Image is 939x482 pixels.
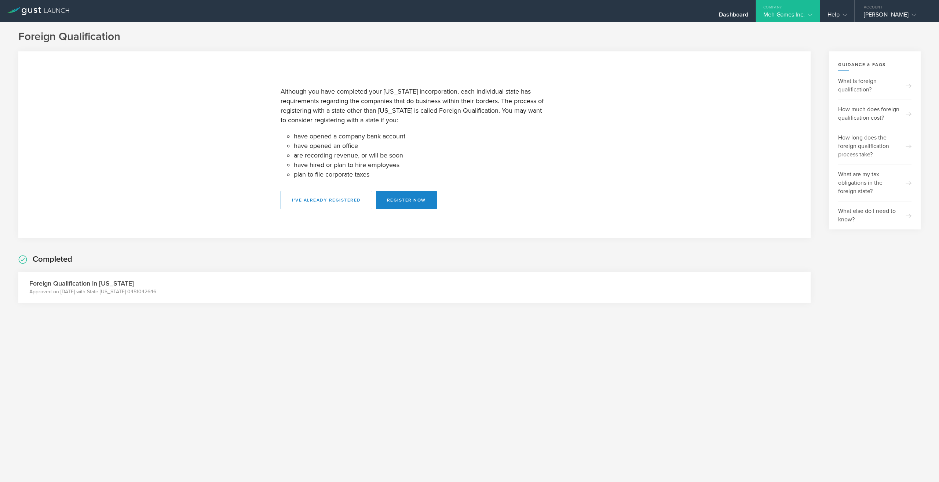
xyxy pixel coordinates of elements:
[18,29,921,44] div: Foreign Qualification
[838,99,911,128] div: How much does foreign qualification cost?
[294,131,548,141] li: have opened a company bank account
[829,51,921,71] div: Guidance & FAQs
[838,71,911,99] div: What is foreign qualification?
[763,11,812,22] div: Meh Games Inc.
[838,164,911,201] div: What are my tax obligations in the foreign state?
[838,128,911,164] div: How long does the foreign qualification process take?
[281,191,372,209] button: I've already registered
[829,99,921,128] a: How much does foreign qualification cost?
[829,201,921,229] a: What else do I need to know?
[829,71,921,99] a: What is foreign qualification?
[838,201,911,229] div: What else do I need to know?
[294,151,548,160] li: are recording revenue, or will be soon
[281,87,548,125] p: Although you have completed your [US_STATE] incorporation, each individual state has requirements...
[33,254,72,265] h2: Completed
[376,191,437,209] button: Register Now
[864,11,926,22] div: [PERSON_NAME]
[829,164,921,201] a: What are my tax obligations in the foreign state?
[294,141,548,151] li: have opened an office
[294,170,548,179] li: plan to file corporate taxes
[829,128,921,164] a: How long does the foreign qualification process take?
[719,11,748,22] div: Dashboard
[29,279,156,288] h3: Foreign Qualification in [US_STATE]
[29,288,156,296] p: Approved on [DATE] with State [US_STATE] 0451042646
[294,160,548,170] li: have hired or plan to hire employees
[827,11,847,22] div: Help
